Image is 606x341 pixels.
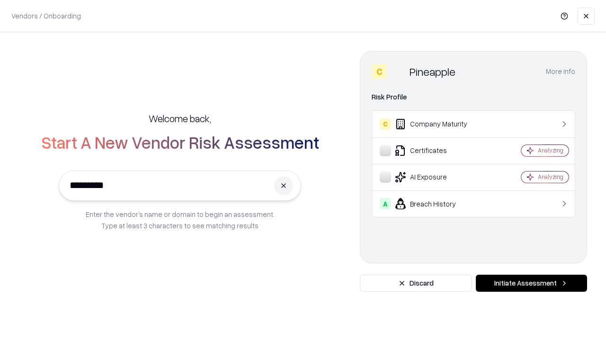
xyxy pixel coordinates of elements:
[538,173,563,181] div: Analyzing
[380,198,391,209] div: A
[391,64,406,79] img: Pineapple
[476,275,587,292] button: Initiate Assessment
[86,208,275,231] p: Enter the vendor’s name or domain to begin an assessment. Type at least 3 characters to see match...
[11,11,81,21] p: Vendors / Onboarding
[380,198,493,209] div: Breach History
[380,118,391,130] div: C
[149,112,211,125] h5: Welcome back,
[372,91,575,103] div: Risk Profile
[360,275,472,292] button: Discard
[380,171,493,183] div: AI Exposure
[410,64,455,79] div: Pineapple
[372,64,387,79] div: C
[380,118,493,130] div: Company Maturity
[41,133,319,152] h2: Start A New Vendor Risk Assessment
[380,145,493,156] div: Certificates
[546,63,575,80] button: More info
[538,146,563,154] div: Analyzing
